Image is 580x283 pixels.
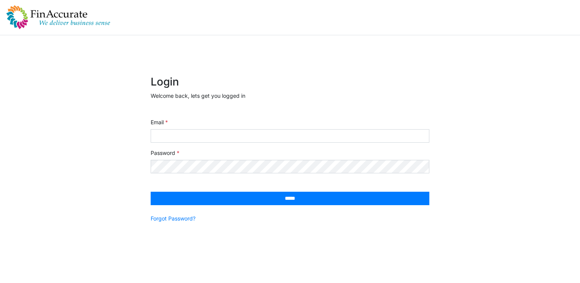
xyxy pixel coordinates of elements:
h2: Login [151,76,429,89]
p: Welcome back, lets get you logged in [151,92,429,100]
img: spp logo [6,5,110,30]
label: Password [151,149,179,157]
label: Email [151,118,168,126]
a: Forgot Password? [151,214,196,222]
